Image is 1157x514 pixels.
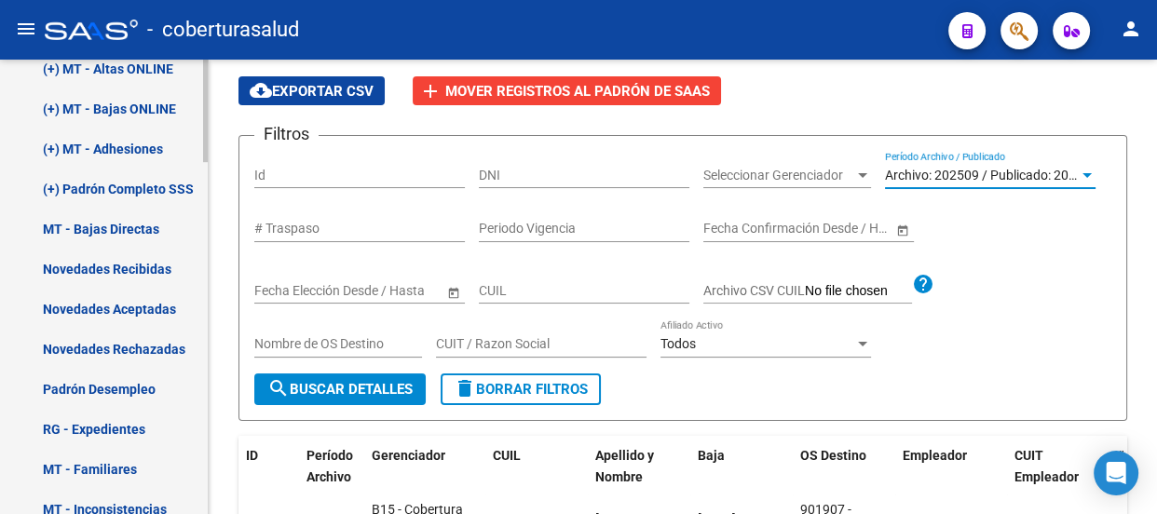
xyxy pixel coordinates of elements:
[793,436,895,497] datatable-header-cell: OS Destino
[445,83,710,100] span: Mover registros al PADRÓN de SAAS
[703,221,771,237] input: Fecha inicio
[413,76,721,105] button: Mover registros al PADRÓN de SAAS
[338,283,429,299] input: Fecha fin
[443,282,463,302] button: Open calendar
[800,448,866,463] span: OS Destino
[885,168,1098,183] span: Archivo: 202509 / Publicado: 202508
[903,448,967,463] span: Empleador
[254,283,322,299] input: Fecha inicio
[147,9,299,50] span: - coberturasalud
[1014,448,1079,484] span: CUIT Empleador
[595,448,654,484] span: Apellido y Nombre
[1007,436,1109,497] datatable-header-cell: CUIT Empleador
[805,283,912,300] input: Archivo CSV CUIL
[1094,451,1138,495] div: Open Intercom Messenger
[299,436,364,497] datatable-header-cell: Período Archivo
[485,436,588,497] datatable-header-cell: CUIL
[254,373,426,405] button: Buscar Detalles
[238,76,385,105] button: Exportar CSV
[441,373,601,405] button: Borrar Filtros
[660,336,696,351] span: Todos
[267,381,413,398] span: Buscar Detalles
[690,436,793,497] datatable-header-cell: Baja
[892,220,912,239] button: Open calendar
[246,448,258,463] span: ID
[15,18,37,40] mat-icon: menu
[306,448,353,484] span: Período Archivo
[787,221,878,237] input: Fecha fin
[454,377,476,399] mat-icon: delete
[895,436,1007,497] datatable-header-cell: Empleador
[1120,18,1142,40] mat-icon: person
[250,83,374,100] span: Exportar CSV
[267,377,290,399] mat-icon: search
[364,436,485,497] datatable-header-cell: Gerenciador
[912,273,934,295] mat-icon: help
[698,448,725,463] span: Baja
[372,448,445,463] span: Gerenciador
[703,283,805,298] span: Archivo CSV CUIL
[250,79,272,101] mat-icon: cloud_download
[419,80,442,102] mat-icon: add
[588,436,690,497] datatable-header-cell: Apellido y Nombre
[254,121,319,147] h3: Filtros
[703,168,854,183] span: Seleccionar Gerenciador
[454,381,588,398] span: Borrar Filtros
[493,448,521,463] span: CUIL
[238,436,299,497] datatable-header-cell: ID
